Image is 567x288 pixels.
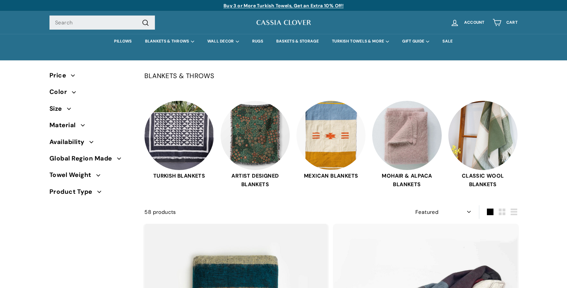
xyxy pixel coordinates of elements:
[49,137,89,147] span: Availability
[49,71,71,80] span: Price
[49,87,72,97] span: Color
[246,34,270,49] a: RUGS
[221,101,290,189] a: ARTIST DESIGNED BLANKETS
[201,34,246,49] summary: WALL DECOR
[489,13,522,32] a: Cart
[49,168,134,185] button: Towel Weight
[144,208,331,216] div: 58 products
[224,3,343,9] a: Buy 3 or More Turkish Towels, Get an Extra 10% Off!
[436,34,459,49] a: SALE
[448,172,518,188] span: CLASSIC WOOL BLANKETS
[325,34,396,49] summary: TURKISH TOWELS & MORE
[49,154,117,163] span: Global Region Made
[36,34,531,49] div: Primary
[49,152,134,168] button: Global Region Made
[144,101,214,189] a: TURKISH BLANKETS
[372,101,441,189] a: MOHAIR & ALPACA BLANKETS
[144,71,518,81] p: BLANKETS & THROWS
[49,85,134,102] button: Color
[448,101,518,189] a: CLASSIC WOOL BLANKETS
[296,101,366,189] a: MEXICAN BLANKETS
[49,104,67,114] span: Size
[49,15,155,30] input: Search
[446,13,489,32] a: Account
[49,185,134,202] button: Product Type
[49,135,134,152] button: Availability
[296,172,366,180] span: MEXICAN BLANKETS
[49,119,134,135] button: Material
[138,34,201,49] summary: BLANKETS & THROWS
[372,172,441,188] span: MOHAIR & ALPACA BLANKETS
[221,172,290,188] span: ARTIST DESIGNED BLANKETS
[107,34,138,49] a: PILLOWS
[49,120,81,130] span: Material
[396,34,436,49] summary: GIFT GUIDE
[49,69,134,85] button: Price
[49,170,96,180] span: Towel Weight
[270,34,325,49] a: BASKETS & STORAGE
[506,20,518,25] span: Cart
[464,20,485,25] span: Account
[144,172,214,180] span: TURKISH BLANKETS
[49,187,97,197] span: Product Type
[49,102,134,119] button: Size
